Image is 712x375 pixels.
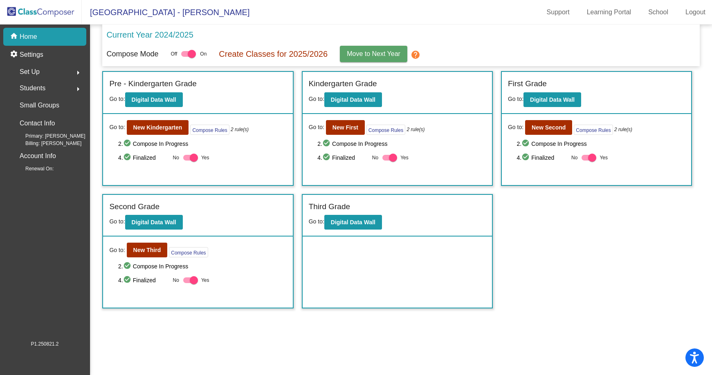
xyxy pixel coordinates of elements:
[173,277,179,284] span: No
[642,6,675,19] a: School
[109,246,125,254] span: Go to:
[309,201,350,213] label: Third Grade
[508,78,547,90] label: First Grade
[508,123,523,132] span: Go to:
[109,218,125,225] span: Go to:
[82,6,249,19] span: [GEOGRAPHIC_DATA] - [PERSON_NAME]
[322,153,332,163] mat-icon: check_circle
[123,275,133,285] mat-icon: check_circle
[200,50,207,58] span: On
[109,201,159,213] label: Second Grade
[523,92,581,107] button: Digital Data Wall
[118,261,287,271] span: 2. Compose In Progress
[132,219,176,225] b: Digital Data Wall
[600,153,608,163] span: Yes
[366,125,405,135] button: Compose Rules
[525,120,572,135] button: New Second
[614,126,632,133] i: 2 rule(s)
[322,139,332,149] mat-icon: check_circle
[109,96,125,102] span: Go to:
[10,50,20,60] mat-icon: settings
[132,96,176,103] b: Digital Data Wall
[571,154,577,161] span: No
[109,123,125,132] span: Go to:
[133,124,182,131] b: New Kindergarten
[324,215,382,230] button: Digital Data Wall
[118,139,287,149] span: 2. Compose In Progress
[521,153,531,163] mat-icon: check_circle
[109,78,196,90] label: Pre - Kindergarten Grade
[10,32,20,42] mat-icon: home
[20,83,45,94] span: Students
[106,29,193,41] p: Current Year 2024/2025
[20,118,55,129] p: Contact Info
[347,50,400,57] span: Move to Next Year
[219,48,328,60] p: Create Classes for 2025/2026
[332,124,358,131] b: New First
[73,68,83,78] mat-icon: arrow_right
[521,139,531,149] mat-icon: check_circle
[580,6,638,19] a: Learning Portal
[331,219,375,225] b: Digital Data Wall
[171,50,177,58] span: Off
[309,218,324,225] span: Go to:
[372,154,378,161] span: No
[169,247,208,257] button: Compose Rules
[106,49,158,60] p: Compose Mode
[517,139,685,149] span: 2. Compose In Progress
[679,6,712,19] a: Logout
[125,215,183,230] button: Digital Data Wall
[127,243,168,257] button: New Third
[331,96,375,103] b: Digital Data Wall
[12,132,85,140] span: Primary: [PERSON_NAME]
[309,78,377,90] label: Kindergarten Grade
[118,153,168,163] span: 4. Finalized
[340,46,407,62] button: Move to Next Year
[508,96,523,102] span: Go to:
[123,153,133,163] mat-icon: check_circle
[118,275,168,285] span: 4. Finalized
[231,126,249,133] i: 2 rule(s)
[574,125,613,135] button: Compose Rules
[517,153,567,163] span: 4. Finalized
[540,6,576,19] a: Support
[309,123,324,132] span: Go to:
[123,139,133,149] mat-icon: check_circle
[20,66,40,78] span: Set Up
[20,50,43,60] p: Settings
[530,96,575,103] b: Digital Data Wall
[317,153,368,163] span: 4. Finalized
[20,150,56,162] p: Account Info
[201,275,209,285] span: Yes
[411,50,420,60] mat-icon: help
[133,247,161,253] b: New Third
[400,153,409,163] span: Yes
[20,32,37,42] p: Home
[127,120,189,135] button: New Kindergarten
[73,84,83,94] mat-icon: arrow_right
[317,139,486,149] span: 2. Compose In Progress
[309,96,324,102] span: Go to:
[123,261,133,271] mat-icon: check_circle
[20,100,59,111] p: Small Groups
[532,124,566,131] b: New Second
[326,120,365,135] button: New First
[324,92,382,107] button: Digital Data Wall
[125,92,183,107] button: Digital Data Wall
[173,154,179,161] span: No
[407,126,425,133] i: 2 rule(s)
[201,153,209,163] span: Yes
[190,125,229,135] button: Compose Rules
[12,165,54,172] span: Renewal On:
[12,140,81,147] span: Billing: [PERSON_NAME]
